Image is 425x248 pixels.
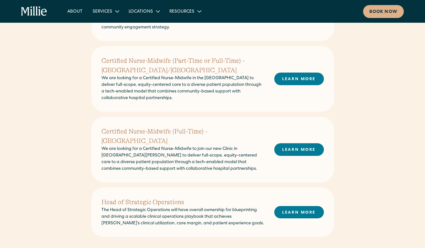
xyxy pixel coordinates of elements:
[169,9,194,15] div: Resources
[274,206,324,218] a: LEARN MORE
[62,6,88,16] a: About
[101,146,264,172] p: We are looking for a Certified Nurse-Midwife to join our new Clinic in [GEOGRAPHIC_DATA][PERSON_N...
[274,73,324,85] a: LEARN MORE
[21,6,47,16] a: home
[101,198,264,207] h2: Head of Strategic Operations
[369,9,398,15] div: Book now
[164,6,206,16] div: Resources
[101,207,264,227] p: The Head of Strategic Operations will have overall ownership for blueprinting and driving a scala...
[93,9,112,15] div: Services
[274,143,324,156] a: LEARN MORE
[101,56,264,75] h2: Certified Nurse-Midwife (Part-Time or Full-Time) - [GEOGRAPHIC_DATA]/[GEOGRAPHIC_DATA]
[101,75,264,102] p: We are looking for a Certified Nurse-Midwife in the [GEOGRAPHIC_DATA] to deliver full-scope, equi...
[129,9,153,15] div: Locations
[101,127,264,146] h2: Certified Nurse-Midwife (Full-Time) - [GEOGRAPHIC_DATA]
[88,6,124,16] div: Services
[124,6,164,16] div: Locations
[363,5,404,18] a: Book now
